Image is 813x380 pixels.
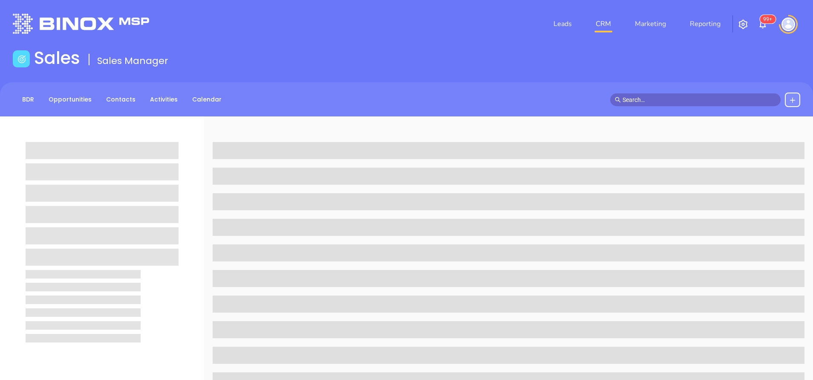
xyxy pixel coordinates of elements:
[758,19,768,29] img: iconNotification
[781,17,795,31] img: user
[592,15,614,32] a: CRM
[738,19,748,29] img: iconSetting
[631,15,669,32] a: Marketing
[623,95,776,104] input: Search…
[145,93,183,107] a: Activities
[760,15,776,23] sup: 100
[187,93,227,107] a: Calendar
[43,93,97,107] a: Opportunities
[615,97,621,103] span: search
[550,15,575,32] a: Leads
[34,48,80,68] h1: Sales
[13,14,149,34] img: logo
[101,93,141,107] a: Contacts
[686,15,724,32] a: Reporting
[97,54,168,67] span: Sales Manager
[17,93,39,107] a: BDR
